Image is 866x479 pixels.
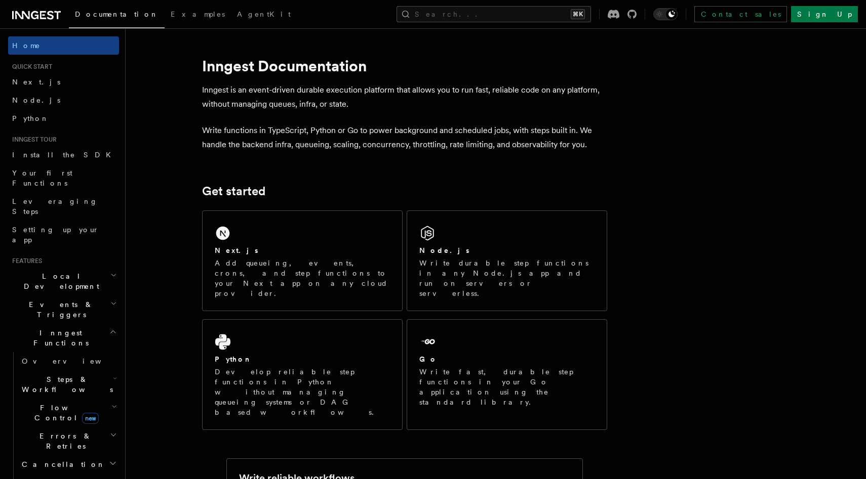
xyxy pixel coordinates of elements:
[171,10,225,18] span: Examples
[82,413,99,424] span: new
[8,324,119,352] button: Inngest Functions
[8,36,119,55] a: Home
[8,63,52,71] span: Quick start
[215,245,258,255] h2: Next.js
[12,114,49,122] span: Python
[202,83,607,111] p: Inngest is an event-driven durable execution platform that allows you to run fast, reliable code ...
[8,221,119,249] a: Setting up your app
[69,3,165,28] a: Documentation
[8,267,119,295] button: Local Development
[165,3,231,27] a: Examples
[12,151,117,159] span: Install the SDK
[12,226,99,244] span: Setting up your app
[8,299,110,320] span: Events & Triggers
[791,6,858,22] a: Sign Up
[12,197,98,215] span: Leveraging Steps
[419,367,595,407] p: Write fast, durable step functions in your Go application using the standard library.
[8,295,119,324] button: Events & Triggers
[653,8,678,20] button: Toggle dark mode
[18,370,119,399] button: Steps & Workflows
[202,319,403,430] a: PythonDevelop reliable step functions in Python without managing queueing systems or DAG based wo...
[237,10,291,18] span: AgentKit
[18,399,119,427] button: Flow Controlnew
[75,10,159,18] span: Documentation
[8,91,119,109] a: Node.js
[12,40,41,51] span: Home
[18,455,119,473] button: Cancellation
[419,245,469,255] h2: Node.js
[419,354,438,364] h2: Go
[18,403,111,423] span: Flow Control
[22,357,126,365] span: Overview
[407,210,607,311] a: Node.jsWrite durable step functions in any Node.js app and run on servers or serverless.
[202,123,607,152] p: Write functions in TypeScript, Python or Go to power background and scheduled jobs, with steps bu...
[215,258,390,298] p: Add queueing, events, crons, and step functions to your Next app on any cloud provider.
[8,136,57,144] span: Inngest tour
[571,9,585,19] kbd: ⌘K
[419,258,595,298] p: Write durable step functions in any Node.js app and run on servers or serverless.
[8,146,119,164] a: Install the SDK
[18,431,110,451] span: Errors & Retries
[12,78,60,86] span: Next.js
[8,164,119,192] a: Your first Functions
[202,57,607,75] h1: Inngest Documentation
[12,169,72,187] span: Your first Functions
[8,257,42,265] span: Features
[8,192,119,221] a: Leveraging Steps
[407,319,607,430] a: GoWrite fast, durable step functions in your Go application using the standard library.
[215,354,252,364] h2: Python
[8,328,109,348] span: Inngest Functions
[12,96,60,104] span: Node.js
[18,374,113,395] span: Steps & Workflows
[215,367,390,417] p: Develop reliable step functions in Python without managing queueing systems or DAG based workflows.
[18,352,119,370] a: Overview
[8,271,110,291] span: Local Development
[18,427,119,455] button: Errors & Retries
[397,6,591,22] button: Search...⌘K
[18,459,105,469] span: Cancellation
[8,109,119,127] a: Python
[231,3,297,27] a: AgentKit
[202,210,403,311] a: Next.jsAdd queueing, events, crons, and step functions to your Next app on any cloud provider.
[8,73,119,91] a: Next.js
[202,184,265,198] a: Get started
[694,6,787,22] a: Contact sales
